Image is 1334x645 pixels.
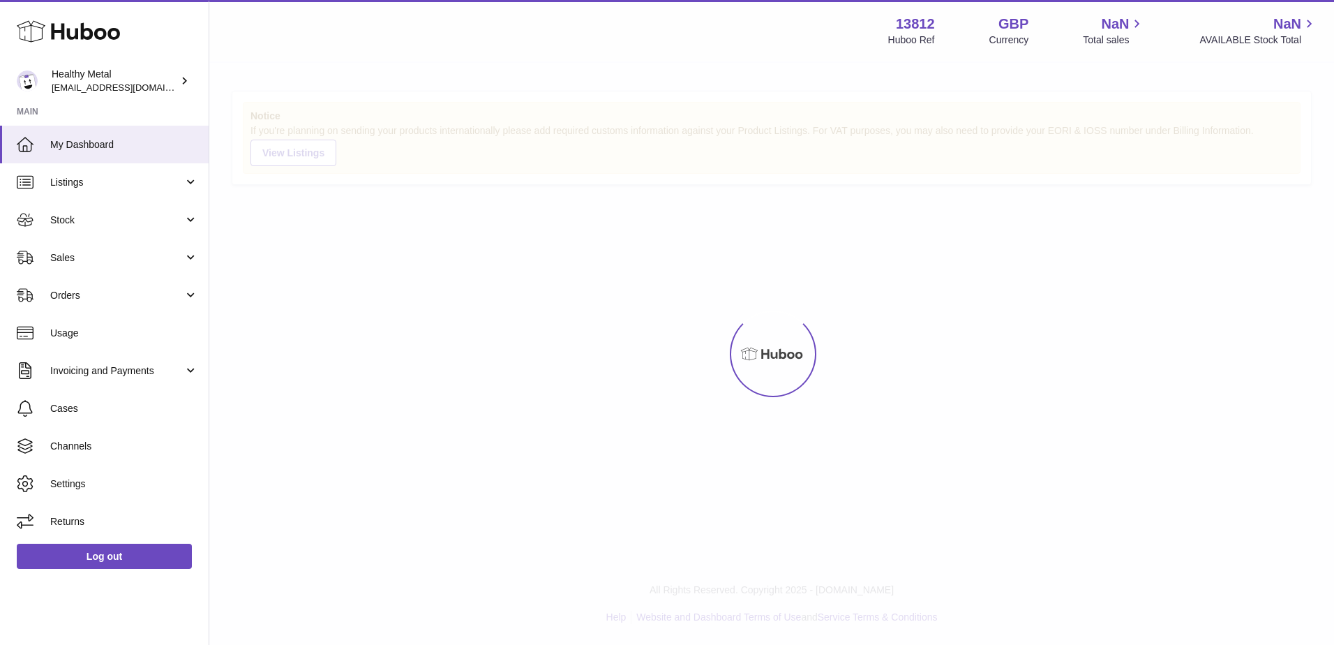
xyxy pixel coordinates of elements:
strong: GBP [998,15,1028,34]
span: AVAILABLE Stock Total [1199,34,1317,47]
img: internalAdmin-13812@internal.huboo.com [17,71,38,91]
span: My Dashboard [50,138,198,151]
a: NaN Total sales [1083,15,1145,47]
a: NaN AVAILABLE Stock Total [1199,15,1317,47]
strong: 13812 [896,15,935,34]
span: NaN [1101,15,1129,34]
span: Channels [50,440,198,453]
span: Returns [50,515,198,528]
div: Huboo Ref [888,34,935,47]
div: Currency [989,34,1029,47]
a: Log out [17,544,192,569]
span: Invoicing and Payments [50,364,183,378]
span: Sales [50,251,183,265]
span: Orders [50,289,183,302]
span: Usage [50,327,198,340]
span: Total sales [1083,34,1145,47]
span: NaN [1273,15,1301,34]
span: Listings [50,176,183,189]
span: Stock [50,214,183,227]
span: Cases [50,402,198,415]
div: Healthy Metal [52,68,177,94]
span: [EMAIL_ADDRESS][DOMAIN_NAME] [52,82,205,93]
span: Settings [50,477,198,491]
